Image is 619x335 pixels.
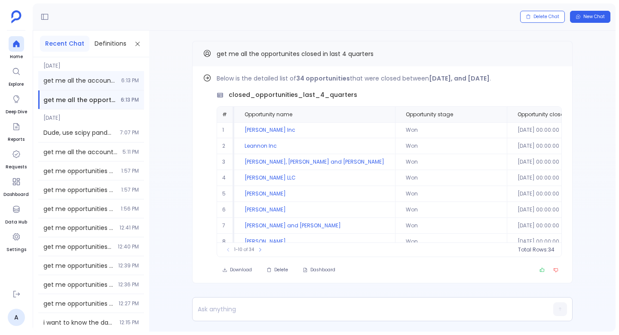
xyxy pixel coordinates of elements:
[121,186,139,193] span: 1:57 PM
[43,261,113,270] span: get me opportunities created in 2022
[11,10,21,23] img: petavue logo
[406,111,453,118] span: Opportunity stage
[234,154,395,170] td: [PERSON_NAME], [PERSON_NAME] and [PERSON_NAME]
[217,170,234,186] td: 4
[230,267,252,273] span: Download
[8,136,25,143] span: Reports
[6,146,27,171] a: Requests
[43,96,116,104] span: get me all the opportunites closed in last 4 quarters
[548,246,555,253] span: 34
[9,36,24,60] a: Home
[9,53,24,60] span: Home
[121,96,139,103] span: 6:13 PM
[43,299,113,308] span: get me opportunities created in 2022
[234,246,254,253] span: 1-10 of 34
[120,129,139,136] span: 7:07 PM
[217,202,234,218] td: 6
[43,280,113,289] span: get me opportunities created in 2022
[123,149,139,155] span: 5:11 PM
[234,202,395,218] td: [PERSON_NAME]
[222,111,227,118] span: #
[6,164,27,171] span: Requests
[9,81,24,88] span: Explore
[217,73,562,84] p: Below is the detailed list of that were closed between .
[533,14,559,20] span: Delete Chat
[395,154,507,170] td: Won
[395,186,507,202] td: Won
[40,36,89,52] button: Recent Chat
[120,319,139,326] span: 12:15 PM
[43,76,116,85] span: get me all the accounts created in last quarter
[274,267,288,273] span: Delete
[5,202,27,226] a: Data Hub
[6,109,27,115] span: Deep Dive
[43,318,114,327] span: i want to know the datasources available and can you list me the total tables enabled
[3,174,29,198] a: Dashboard
[297,264,341,276] button: Dashboard
[121,167,139,174] span: 1:57 PM
[8,309,25,326] a: A
[118,262,139,269] span: 12:39 PM
[119,300,139,307] span: 12:27 PM
[395,170,507,186] td: Won
[395,218,507,234] td: Won
[261,264,294,276] button: Delete
[229,90,357,99] span: closed_opportunities_last_4_quarters
[296,74,350,83] strong: 34 opportunities
[120,224,139,231] span: 12:41 PM
[217,154,234,170] td: 3
[429,74,490,83] strong: [DATE], and [DATE]
[217,138,234,154] td: 2
[43,242,113,251] span: get me opportunities created in 2022
[217,234,234,250] td: 8
[121,77,139,84] span: 6:13 PM
[8,119,25,143] a: Reports
[234,138,395,154] td: Leannon Inc
[234,186,395,202] td: [PERSON_NAME]
[234,218,395,234] td: [PERSON_NAME] and [PERSON_NAME]
[121,205,139,212] span: 1:56 PM
[217,264,257,276] button: Download
[89,36,132,52] button: Definitions
[570,11,610,23] button: New Chat
[38,109,144,121] span: [DATE]
[9,64,24,88] a: Explore
[518,111,577,118] span: Opportunity close date
[245,111,292,118] span: Opportunity name
[234,234,395,250] td: [PERSON_NAME]
[118,243,139,250] span: 12:40 PM
[234,170,395,186] td: [PERSON_NAME] LLC
[234,122,395,138] td: [PERSON_NAME] Inc
[43,148,117,156] span: get me all the accounts and filter for last quarter creations
[43,128,115,137] span: Dude, use scipy pandas library "from scipy import stats, from sklearn.preprocessing import Standa...
[583,14,605,20] span: New Chat
[217,218,234,234] td: 7
[38,57,144,69] span: [DATE]
[395,202,507,218] td: Won
[43,167,116,175] span: get me opportunities created in 2022
[217,50,374,58] span: get me all the opportunites closed in last 4 quarters
[43,223,114,232] span: get me opportunities created in 2022
[5,219,27,226] span: Data Hub
[217,122,234,138] td: 1
[520,11,565,23] button: Delete Chat
[310,267,335,273] span: Dashboard
[3,191,29,198] span: Dashboard
[6,91,27,115] a: Deep Dive
[395,234,507,250] td: Won
[6,229,26,253] a: Settings
[518,246,548,253] span: Total Rows:
[43,186,116,194] span: get me opportunities created in 2022
[6,246,26,253] span: Settings
[395,122,507,138] td: Won
[395,138,507,154] td: Won
[217,186,234,202] td: 5
[118,281,139,288] span: 12:36 PM
[43,205,116,213] span: get me opportunities created in 2022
